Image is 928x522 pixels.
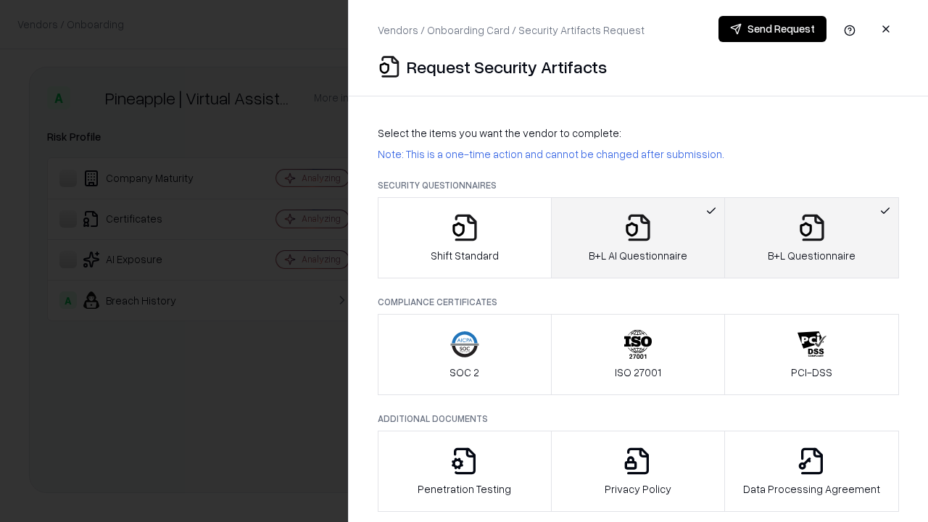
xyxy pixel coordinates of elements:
[551,314,726,395] button: ISO 27001
[743,481,880,497] p: Data Processing Agreement
[378,197,552,278] button: Shift Standard
[378,314,552,395] button: SOC 2
[718,16,826,42] button: Send Request
[449,365,479,380] p: SOC 2
[551,197,726,278] button: B+L AI Questionnaire
[378,413,899,425] p: Additional Documents
[378,125,899,141] p: Select the items you want the vendor to complete:
[724,431,899,512] button: Data Processing Agreement
[589,248,687,263] p: B+L AI Questionnaire
[378,146,899,162] p: Note: This is a one-time action and cannot be changed after submission.
[407,55,607,78] p: Request Security Artifacts
[378,431,552,512] button: Penetration Testing
[724,197,899,278] button: B+L Questionnaire
[378,296,899,308] p: Compliance Certificates
[605,481,671,497] p: Privacy Policy
[551,431,726,512] button: Privacy Policy
[378,179,899,191] p: Security Questionnaires
[791,365,832,380] p: PCI-DSS
[724,314,899,395] button: PCI-DSS
[378,22,645,38] p: Vendors / Onboarding Card / Security Artifacts Request
[615,365,661,380] p: ISO 27001
[418,481,511,497] p: Penetration Testing
[768,248,855,263] p: B+L Questionnaire
[431,248,499,263] p: Shift Standard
